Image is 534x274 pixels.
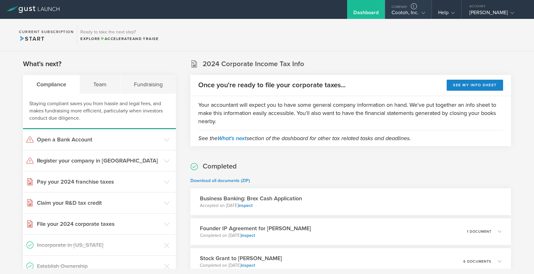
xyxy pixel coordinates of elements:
[203,162,237,171] h2: Completed
[190,178,250,183] a: Download all documents (ZIP)
[203,60,304,69] h2: 2024 Corporate Income Tax Info
[392,9,425,19] div: Cootoh, Inc.
[37,157,161,165] h3: Register your company in [GEOGRAPHIC_DATA]
[23,75,80,94] div: Compliance
[19,35,44,42] span: Start
[200,203,302,209] p: Accepted on [DATE]
[200,262,282,269] p: Completed on [DATE]
[37,199,161,207] h3: Claim your R&D tax credit
[198,135,411,142] em: See the section of the dashboard for other tax related tasks and deadlines.
[100,37,132,41] span: Accelerate
[200,194,302,203] h3: Business Banking: Brex Cash Application
[218,135,247,142] a: What's next
[80,36,159,42] div: Explore
[467,230,491,233] p: 1 document
[37,241,161,249] h3: Incorporate in [US_STATE]
[238,203,252,208] a: inspect
[23,60,61,69] h2: What's next?
[463,260,491,263] p: 6 documents
[120,75,176,94] div: Fundraising
[241,263,255,268] a: inspect
[200,254,282,262] h3: Stock Grant to [PERSON_NAME]
[37,135,161,144] h3: Open a Bank Account
[353,9,379,19] div: Dashboard
[37,220,161,228] h3: File your 2024 corporate taxes
[142,37,159,41] span: Raise
[198,101,503,125] p: Your accountant will expect you to have some general company information on hand. We've put toget...
[77,25,162,45] div: Ready to take the next step?ExploreAccelerateandRaise
[23,94,176,129] div: Staying compliant saves you from hassle and legal fees, and makes fundraising more efficient, par...
[198,81,345,90] h2: Once you're ready to file your corporate taxes...
[469,9,523,19] div: [PERSON_NAME]
[19,30,74,34] h2: Current Subscription
[241,233,255,238] a: inspect
[80,30,159,34] h3: Ready to take the next step?
[438,9,455,19] div: Help
[200,224,311,232] h3: Founder IP Agreement for [PERSON_NAME]
[200,232,311,239] p: Completed on [DATE]
[80,75,120,94] div: Team
[447,80,503,91] button: See my info sheet
[100,37,142,41] span: and
[37,262,161,270] h3: Establish Ownership
[37,178,161,186] h3: Pay your 2024 franchise taxes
